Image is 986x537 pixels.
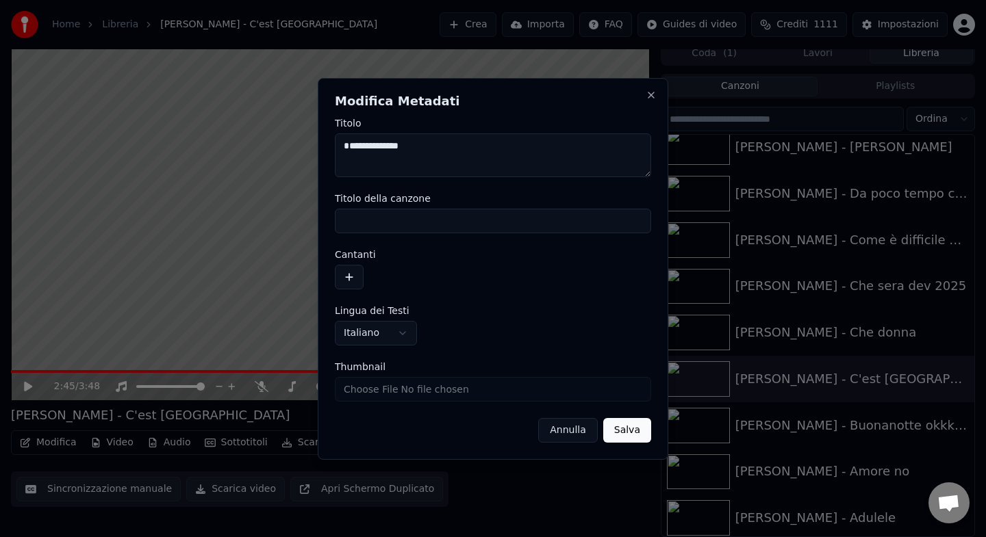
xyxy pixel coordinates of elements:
span: Lingua dei Testi [335,306,409,315]
span: Thumbnail [335,362,385,371]
h2: Modifica Metadati [335,95,651,107]
button: Annulla [538,418,598,443]
label: Titolo [335,118,651,128]
label: Cantanti [335,250,651,259]
label: Titolo della canzone [335,194,651,203]
button: Salva [603,418,651,443]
